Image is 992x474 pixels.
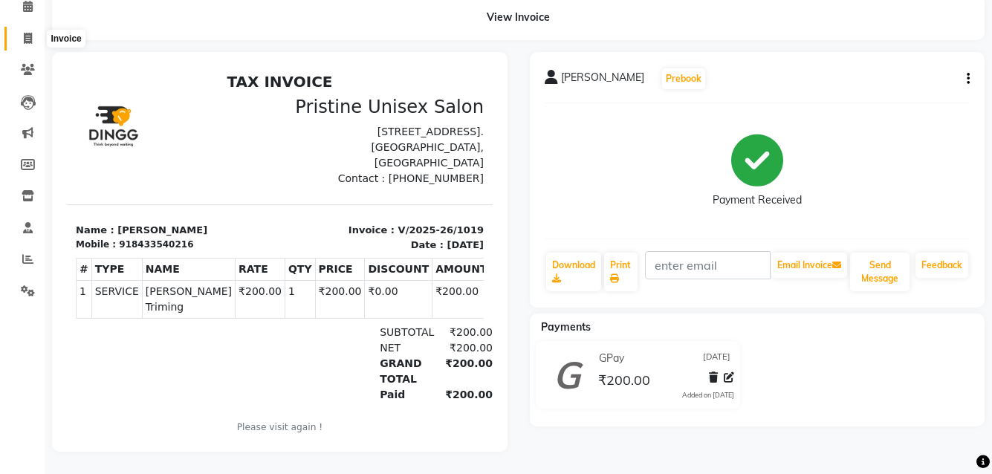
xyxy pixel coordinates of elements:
span: [DATE] [703,351,730,366]
td: ₹200.00 [248,214,298,252]
input: enter email [645,251,771,279]
div: ₹200.00 [365,289,426,320]
span: Payments [541,320,591,334]
td: 1 [218,214,248,252]
td: ₹200.00 [366,214,424,252]
button: Send Message [850,253,910,291]
button: Email Invoice [771,253,847,278]
th: AMOUNT [366,192,424,214]
p: Please visit again ! [9,354,417,367]
td: ₹200.00 [169,214,218,252]
div: Paid [304,320,365,336]
p: Contact : [PHONE_NUMBER] [222,104,418,120]
th: # [10,192,25,214]
h2: TAX INVOICE [9,6,417,24]
a: Download [546,253,601,291]
span: GPay [599,351,624,366]
th: QTY [218,192,248,214]
div: ₹200.00 [365,258,426,273]
th: TYPE [25,192,75,214]
p: Invoice : V/2025-26/1019 [222,156,418,171]
td: ₹0.00 [298,214,366,252]
a: Feedback [915,253,968,278]
div: ₹200.00 [365,320,426,336]
div: NET [304,273,365,289]
div: GRAND TOTAL [304,289,365,320]
th: RATE [169,192,218,214]
div: Payment Received [713,192,802,208]
th: DISCOUNT [298,192,366,214]
td: 1 [10,214,25,252]
span: [PERSON_NAME] [561,70,644,91]
div: 918433540216 [52,171,126,184]
span: ₹200.00 [598,371,650,392]
div: Invoice [47,30,85,48]
p: Name : [PERSON_NAME] [9,156,204,171]
h3: Pristine Unisex Salon [222,30,418,51]
p: Date : [DATE] [222,171,418,186]
div: SUBTOTAL [304,258,365,273]
p: [STREET_ADDRESS]. [GEOGRAPHIC_DATA], [GEOGRAPHIC_DATA] [222,57,418,104]
div: Added on [DATE] [682,390,734,400]
a: Print [604,253,638,291]
button: Prebook [662,68,705,89]
th: PRICE [248,192,298,214]
th: NAME [75,192,168,214]
div: Mobile : [9,171,49,184]
div: ₹200.00 [365,273,426,289]
td: SERVICE [25,214,75,252]
span: [PERSON_NAME] Triming [79,217,165,248]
